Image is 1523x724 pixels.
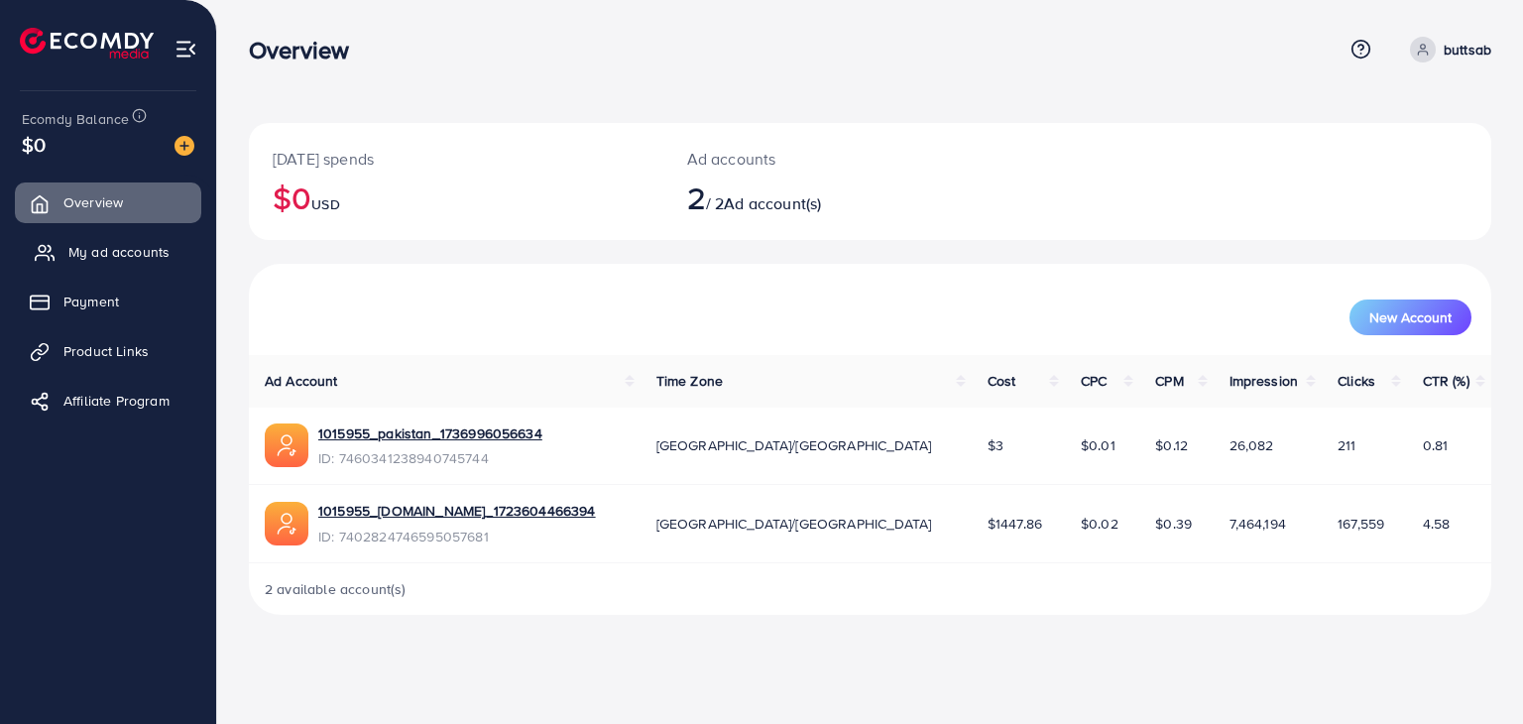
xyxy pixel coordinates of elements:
span: ID: 7402824746595057681 [318,527,596,546]
h2: / 2 [687,179,950,216]
span: 0.81 [1423,435,1449,455]
span: 2 available account(s) [265,579,407,599]
span: $0.02 [1081,514,1118,534]
span: Overview [63,192,123,212]
span: 26,082 [1230,435,1274,455]
a: 1015955_pakistan_1736996056634 [318,423,542,443]
img: logo [20,28,154,59]
span: [GEOGRAPHIC_DATA]/[GEOGRAPHIC_DATA] [656,435,932,455]
span: Clicks [1338,371,1375,391]
span: New Account [1369,310,1452,324]
a: Product Links [15,331,201,371]
a: Overview [15,182,201,222]
iframe: Chat [1439,635,1508,709]
span: Ecomdy Balance [22,109,129,129]
span: Affiliate Program [63,391,170,411]
span: Ad Account [265,371,338,391]
span: $1447.86 [988,514,1042,534]
span: Time Zone [656,371,723,391]
span: 2 [687,175,706,220]
span: 167,559 [1338,514,1384,534]
span: $3 [988,435,1003,455]
span: $0 [22,130,46,159]
span: Payment [63,292,119,311]
span: 7,464,194 [1230,514,1286,534]
a: 1015955_[DOMAIN_NAME]_1723604466394 [318,501,596,521]
img: ic-ads-acc.e4c84228.svg [265,423,308,467]
img: image [175,136,194,156]
span: 211 [1338,435,1355,455]
span: 4.58 [1423,514,1451,534]
p: buttsab [1444,38,1491,61]
span: My ad accounts [68,242,170,262]
span: [GEOGRAPHIC_DATA]/[GEOGRAPHIC_DATA] [656,514,932,534]
span: Ad account(s) [724,192,821,214]
span: $0.01 [1081,435,1115,455]
span: $0.39 [1155,514,1192,534]
p: [DATE] spends [273,147,640,171]
span: CTR (%) [1423,371,1469,391]
img: menu [175,38,197,60]
span: USD [311,194,339,214]
a: Affiliate Program [15,381,201,421]
h3: Overview [249,36,365,64]
span: ID: 7460341238940745744 [318,448,542,468]
a: My ad accounts [15,232,201,272]
button: New Account [1349,300,1471,335]
img: ic-ads-acc.e4c84228.svg [265,502,308,545]
span: Cost [988,371,1016,391]
span: Impression [1230,371,1299,391]
h2: $0 [273,179,640,216]
p: Ad accounts [687,147,950,171]
a: Payment [15,282,201,321]
a: buttsab [1402,37,1491,62]
span: Product Links [63,341,149,361]
span: CPM [1155,371,1183,391]
span: CPC [1081,371,1107,391]
span: $0.12 [1155,435,1188,455]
